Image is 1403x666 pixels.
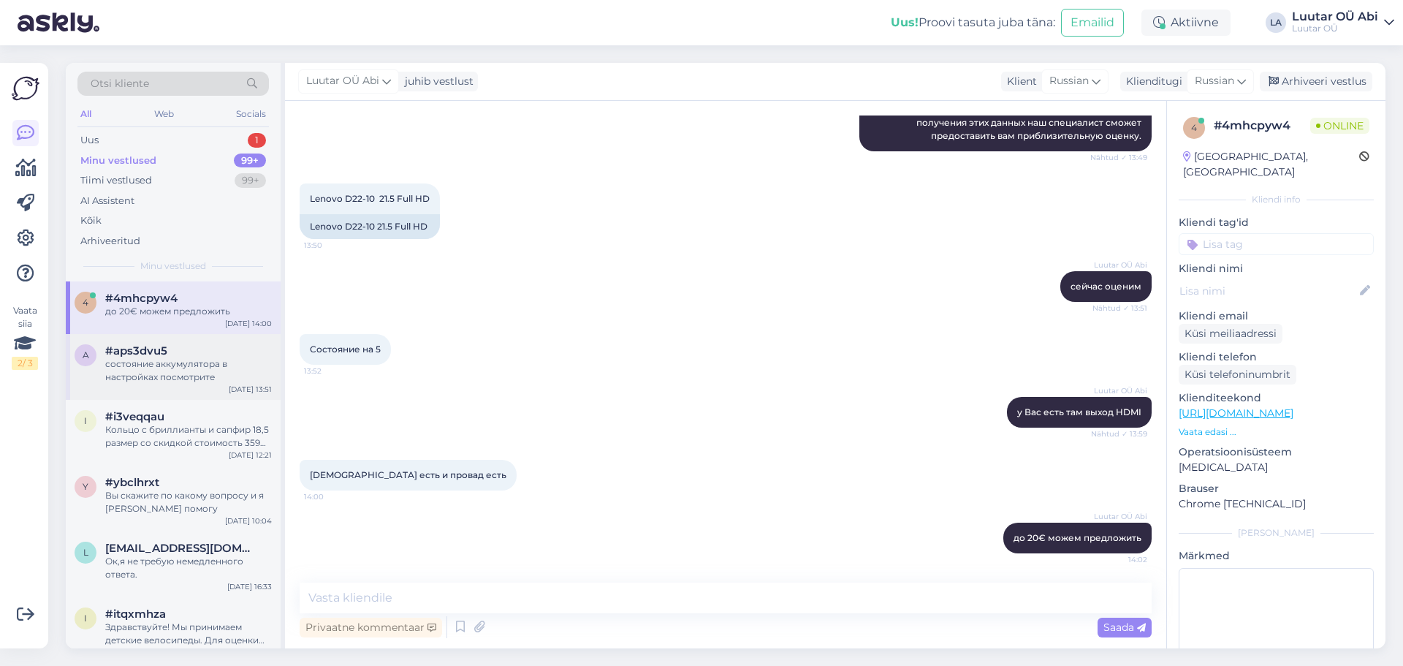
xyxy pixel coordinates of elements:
a: Luutar OÜ AbiLuutar OÜ [1292,11,1394,34]
span: 13:52 [304,366,359,376]
div: Aktiivne [1141,10,1231,36]
span: Luutar OÜ Abi [1092,385,1147,396]
div: 99+ [234,154,266,168]
div: 1 [248,133,266,148]
p: Kliendi tag'id [1179,215,1374,230]
div: [DATE] 13:51 [229,384,272,395]
span: Online [1310,118,1369,134]
div: Ок,я не требую немедленного ответа. [105,555,272,581]
span: Luutar OÜ Abi [1092,511,1147,522]
span: #ybclhrxt [105,476,159,489]
b: Uus! [891,15,919,29]
span: #4mhcpyw4 [105,292,178,305]
div: Klienditugi [1120,74,1182,89]
div: 99+ [235,173,266,188]
span: до 20€ можем предложить [1014,532,1141,543]
span: #itqxmhza [105,608,166,621]
span: 4 [83,297,88,308]
span: a [83,349,89,360]
div: Minu vestlused [80,154,156,168]
span: 14:02 [1092,554,1147,565]
div: до 20€ можем предложить [105,305,272,318]
div: Tiimi vestlused [80,173,152,188]
div: Здравствуйте! Мы принимаем детские велосипеды. Для оценки стоимости нам необходима информация о с... [105,621,272,647]
span: i [84,415,87,426]
span: i [84,613,87,624]
span: [DEMOGRAPHIC_DATA] есть и провад есть [310,469,506,480]
span: Saada [1103,621,1146,634]
span: Otsi kliente [91,76,149,91]
p: Brauser [1179,481,1374,496]
p: Operatsioonisüsteem [1179,444,1374,460]
div: All [77,105,94,124]
div: [DATE] 12:21 [229,450,272,461]
div: Web [151,105,177,124]
span: Nähtud ✓ 13:49 [1090,152,1147,163]
span: 4 [1191,122,1197,133]
p: Chrome [TECHNICAL_ID] [1179,496,1374,512]
p: Kliendi telefon [1179,349,1374,365]
div: Klient [1001,74,1037,89]
div: Кольцо с бриллианты и сапфир 18,5 размер со скидкой стоимость 359 евро в [GEOGRAPHIC_DATA] , его ... [105,423,272,450]
div: [DATE] 14:00 [225,318,272,329]
span: l [83,547,88,558]
div: Kliendi info [1179,193,1374,206]
div: Vaata siia [12,304,38,370]
span: Lenovo D22-10 21.5 Full HD [310,193,430,204]
div: LA [1266,12,1286,33]
div: состояние аккумулятора в настройках посмотрите [105,357,272,384]
div: Lenovo D22-10 21.5 Full HD [300,214,440,239]
div: [PERSON_NAME] [1179,526,1374,540]
p: Klienditeekond [1179,390,1374,406]
span: y [83,481,88,492]
div: Küsi meiliaadressi [1179,324,1282,344]
button: Emailid [1061,9,1124,37]
div: Luutar OÜ [1292,23,1378,34]
span: Nähtud ✓ 13:51 [1092,303,1147,314]
span: #aps3dvu5 [105,344,167,357]
span: 13:50 [304,240,359,251]
div: juhib vestlust [399,74,474,89]
div: Kõik [80,213,102,228]
span: Minu vestlused [140,260,206,273]
span: 14:00 [304,491,359,502]
div: Privaatne kommentaar [300,618,442,637]
p: [MEDICAL_DATA] [1179,460,1374,475]
div: Küsi telefoninumbrit [1179,365,1296,385]
div: [DATE] 11:07 [228,647,272,658]
span: Russian [1195,73,1234,89]
span: lanasv2@hotmail.com [105,542,257,555]
p: Vaata edasi ... [1179,425,1374,439]
div: AI Assistent [80,194,134,208]
p: Kliendi nimi [1179,261,1374,276]
span: Luutar OÜ Abi [306,73,379,89]
span: сейчас оценим [1071,281,1141,292]
p: Kliendi email [1179,309,1374,324]
span: #i3veqqau [105,410,164,423]
a: [URL][DOMAIN_NAME] [1179,406,1293,420]
div: Вы скажите по какому вопросу и я [PERSON_NAME] помогу [105,489,272,515]
div: [DATE] 16:33 [227,581,272,592]
div: Proovi tasuta juba täna: [891,14,1055,31]
img: Askly Logo [12,75,39,102]
input: Lisa nimi [1179,283,1357,299]
div: Socials [233,105,269,124]
div: [GEOGRAPHIC_DATA], [GEOGRAPHIC_DATA] [1183,149,1359,180]
span: Russian [1049,73,1089,89]
span: у Вас есть там выход HDMI [1017,406,1141,417]
div: # 4mhcpyw4 [1214,117,1310,135]
span: Состояние на 5 [310,344,381,355]
input: Lisa tag [1179,233,1374,255]
div: Uus [80,133,99,148]
div: Luutar OÜ Abi [1292,11,1378,23]
span: Luutar OÜ Abi [1092,260,1147,270]
div: Arhiveeri vestlus [1260,72,1372,91]
div: Arhiveeritud [80,234,140,249]
span: Nähtud ✓ 13:59 [1091,428,1147,439]
div: 2 / 3 [12,357,38,370]
div: [DATE] 10:04 [225,515,272,526]
p: Märkmed [1179,548,1374,564]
